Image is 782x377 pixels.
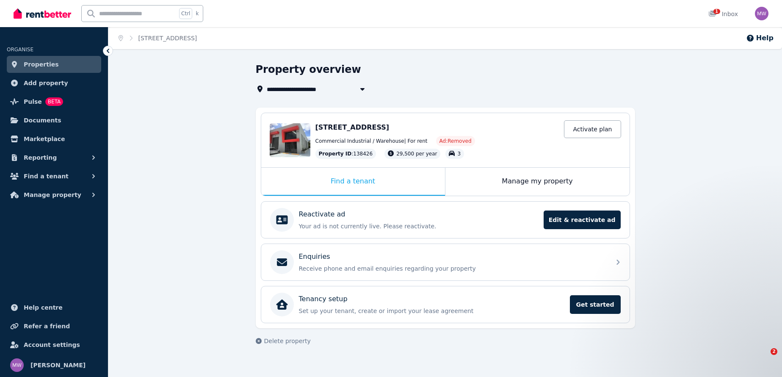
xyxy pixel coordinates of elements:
[299,222,539,230] p: Your ad is not currently live. Please reactivate.
[30,360,86,370] span: [PERSON_NAME]
[261,168,445,196] div: Find a tenant
[108,27,207,49] nav: Breadcrumb
[713,9,720,14] span: 1
[445,168,630,196] div: Manage my property
[299,209,345,219] p: Reactivate ad
[708,10,738,18] div: Inbox
[10,358,24,372] img: Mark W
[7,318,101,335] a: Refer a friend
[564,120,621,138] a: Activate plan
[7,336,101,353] a: Account settings
[24,152,57,163] span: Reporting
[7,130,101,147] a: Marketplace
[755,7,768,20] img: Mark W
[24,97,42,107] span: Pulse
[261,202,630,238] a: Reactivate adYour ad is not currently live. Please reactivate.Edit & reactivate ad
[196,10,199,17] span: k
[24,134,65,144] span: Marketplace
[315,149,376,159] div: : 138426
[315,138,428,144] span: Commercial Industrial / Warehouse | For rent
[7,47,33,53] span: ORGANISE
[24,171,69,181] span: Find a tenant
[24,115,61,125] span: Documents
[7,186,101,203] button: Manage property
[14,7,71,20] img: RentBetter
[746,33,774,43] button: Help
[24,190,81,200] span: Manage property
[45,97,63,106] span: BETA
[7,93,101,110] a: PulseBETA
[299,264,605,273] p: Receive phone and email enquiries regarding your property
[7,168,101,185] button: Find a tenant
[439,138,472,144] span: Ad: Removed
[7,75,101,91] a: Add property
[396,151,437,157] span: 29,500 per year
[261,244,630,280] a: EnquiriesReceive phone and email enquiries regarding your property
[7,149,101,166] button: Reporting
[264,337,311,345] span: Delete property
[7,112,101,129] a: Documents
[256,63,361,76] h1: Property overview
[24,302,63,313] span: Help centre
[315,123,390,131] span: [STREET_ADDRESS]
[7,299,101,316] a: Help centre
[24,78,68,88] span: Add property
[24,59,59,69] span: Properties
[544,211,621,229] span: Edit & reactivate ad
[7,56,101,73] a: Properties
[299,294,348,304] p: Tenancy setup
[261,286,630,323] a: Tenancy setupSet up your tenant, create or import your lease agreementGet started
[24,340,80,350] span: Account settings
[256,337,311,345] button: Delete property
[24,321,70,331] span: Refer a friend
[179,8,192,19] span: Ctrl
[299,252,330,262] p: Enquiries
[138,35,197,42] a: [STREET_ADDRESS]
[753,348,774,369] iframe: Intercom live chat
[457,151,461,157] span: 3
[771,348,777,355] span: 2
[570,295,621,314] span: Get started
[319,150,352,157] span: Property ID
[299,307,565,315] p: Set up your tenant, create or import your lease agreement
